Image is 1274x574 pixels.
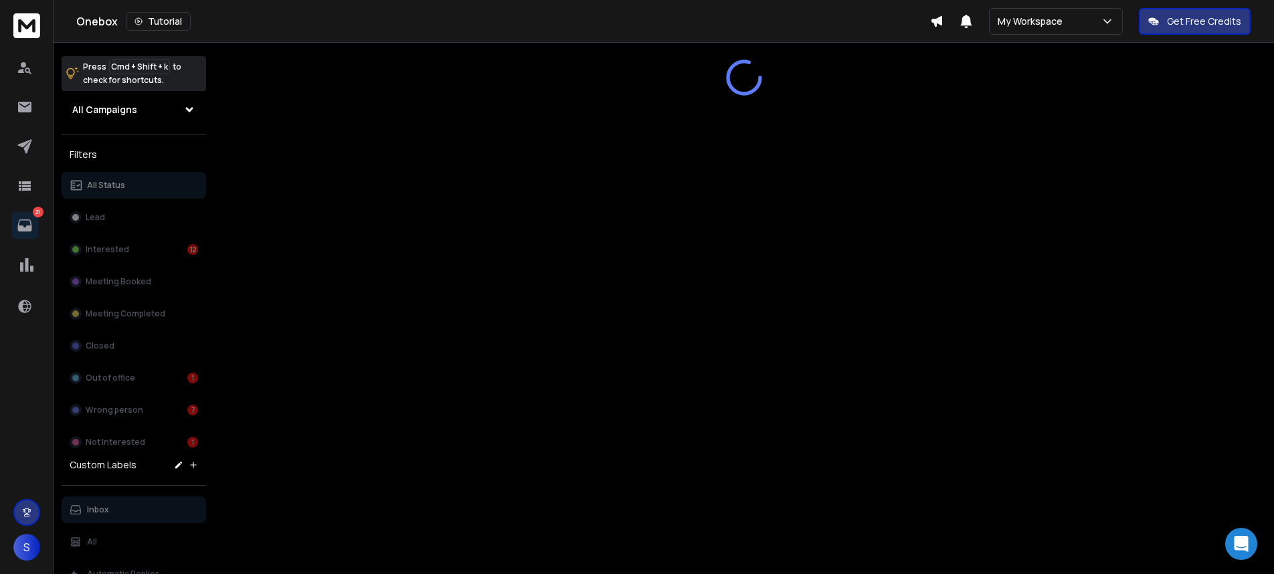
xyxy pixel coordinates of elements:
p: My Workspace [998,15,1068,28]
a: 21 [11,212,38,239]
p: Press to check for shortcuts. [83,60,181,87]
p: 21 [33,207,43,217]
h3: Filters [62,145,206,164]
button: All Campaigns [62,96,206,123]
button: Tutorial [126,12,191,31]
h1: All Campaigns [72,103,137,116]
div: Open Intercom Messenger [1225,528,1257,560]
button: Get Free Credits [1139,8,1251,35]
h3: Custom Labels [70,458,136,472]
button: S [13,534,40,561]
span: Cmd + Shift + k [109,59,170,74]
p: Get Free Credits [1167,15,1241,28]
div: Onebox [76,12,930,31]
